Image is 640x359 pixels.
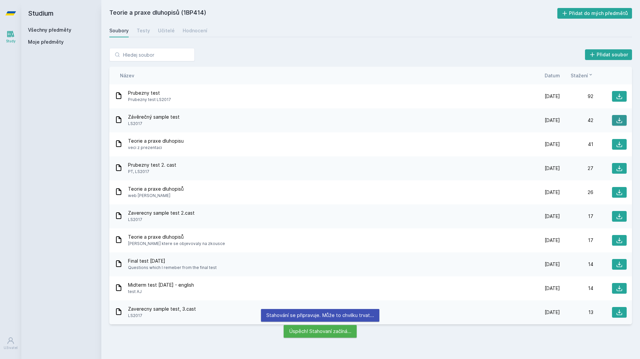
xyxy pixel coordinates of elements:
span: [DATE] [545,189,560,196]
div: Testy [137,27,150,34]
span: Zaverecny sample test, 3.cast [128,306,196,312]
span: [DATE] [545,141,560,148]
button: Přidat do mých předmětů [557,8,632,19]
input: Hledej soubor [109,48,195,61]
span: web [PERSON_NAME] [128,192,184,199]
span: [DATE] [545,261,560,268]
span: [DATE] [545,237,560,244]
div: 41 [560,141,593,148]
span: Zaverecny sample test 2.cast [128,210,195,216]
div: 42 [560,117,593,124]
span: [DATE] [545,213,560,220]
span: LS2017 [128,312,196,319]
span: Final test [DATE] [128,258,217,264]
div: 27 [560,165,593,172]
span: Teorie a praxe dluhopisů [128,186,184,192]
div: 26 [560,189,593,196]
span: Midterm test [DATE] - english [128,282,194,288]
span: Prubezny test [128,90,171,96]
span: [DATE] [545,117,560,124]
div: Úspěch! Stahovaní začíná… [284,325,357,338]
button: Datum [545,72,560,79]
span: Prubezny test LS2017 [128,96,171,103]
span: test AJ [128,288,194,295]
button: Stažení [571,72,593,79]
div: Study [6,39,16,44]
span: [DATE] [545,285,560,292]
span: Prubezny test 2. cast [128,162,176,168]
span: Teorie a praxe dluhopisů [128,234,225,240]
button: Přidat soubor [585,49,632,60]
a: Uživatel [1,333,20,354]
a: Všechny předměty [28,27,71,33]
div: 92 [560,93,593,100]
span: [DATE] [545,165,560,172]
a: Testy [137,24,150,37]
h2: Teorie a praxe dluhopisů (1BP414) [109,8,557,19]
span: Stažení [571,72,588,79]
span: veci z prezentaci [128,144,184,151]
div: Stahování se připravuje. Může to chvilku trvat… [261,309,379,322]
span: LS2017 [128,120,180,127]
span: Závěrečný sample test [128,114,180,120]
div: 17 [560,237,593,244]
span: PT, LS2017 [128,168,176,175]
a: Soubory [109,24,129,37]
span: [DATE] [545,309,560,316]
span: Teorie a praxe dluhopisu [128,138,184,144]
div: Učitelé [158,27,175,34]
div: 14 [560,285,593,292]
button: Název [120,72,134,79]
div: Hodnocení [183,27,207,34]
a: Učitelé [158,24,175,37]
div: Soubory [109,27,129,34]
span: Moje předměty [28,39,64,45]
a: Hodnocení [183,24,207,37]
div: Uživatel [4,345,18,350]
span: Questions which I remeber from the final test [128,264,217,271]
span: LS2017 [128,216,195,223]
div: 17 [560,213,593,220]
span: [DATE] [545,93,560,100]
a: Study [1,27,20,47]
div: 14 [560,261,593,268]
div: 13 [560,309,593,316]
span: [PERSON_NAME] ktere se objevovaly na zkousce [128,240,225,247]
